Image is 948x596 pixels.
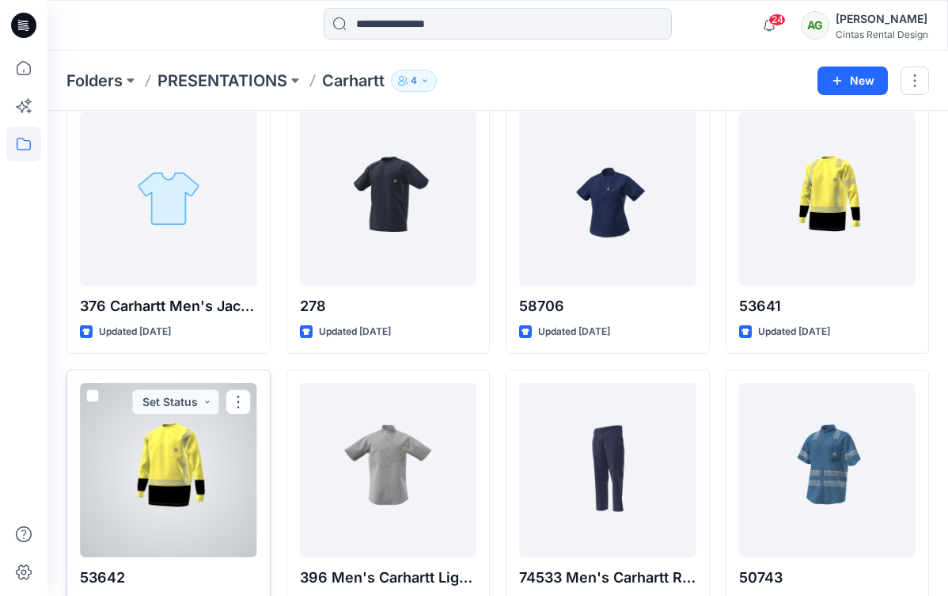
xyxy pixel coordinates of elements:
p: Carhartt [322,70,385,92]
button: 4 [391,70,437,92]
a: 53642 [80,383,257,557]
a: 53641 [739,112,916,286]
p: 53642 [80,567,257,589]
p: 53641 [739,295,916,317]
p: Updated [DATE] [538,324,610,340]
div: [PERSON_NAME] [836,9,928,28]
p: 278 [300,295,477,317]
p: Updated [DATE] [99,324,171,340]
div: Cintas Rental Design [836,28,928,40]
a: 278 [300,112,477,286]
a: 74533 Men's Carhartt Rugged Flex Pant [519,383,696,557]
button: New [817,66,888,95]
p: 376 Carhartt Men's Jacket LS [80,295,257,317]
a: PRESENTATIONS [157,70,287,92]
p: 58706 [519,295,696,317]
span: 24 [768,13,786,26]
p: 396 Men's Carhartt Lightweight Workshirt LS/SS [300,567,477,589]
a: 396 Men's Carhartt Lightweight Workshirt LS/SS [300,383,477,557]
p: 50743 [739,567,916,589]
div: AG [801,11,829,40]
p: Updated [DATE] [758,324,830,340]
p: 4 [411,72,417,89]
a: 50743 [739,383,916,557]
a: 58706 [519,112,696,286]
p: 74533 Men's Carhartt Rugged Flex Pant [519,567,696,589]
a: Folders [66,70,123,92]
p: Updated [DATE] [319,324,391,340]
a: 376 Carhartt Men's Jacket LS [80,112,257,286]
